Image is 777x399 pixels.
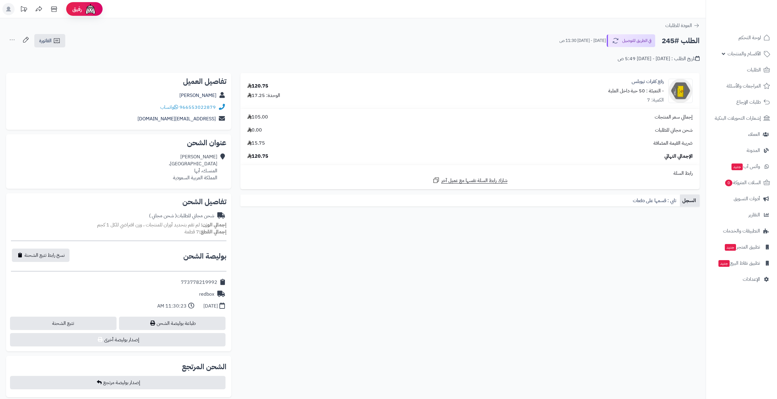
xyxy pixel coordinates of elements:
a: 966553022879 [179,104,216,111]
h2: الشحن المرتجع [182,363,226,370]
span: الطلبات [747,66,761,74]
a: تتبع الشحنة [10,317,117,330]
span: شحن مجاني للطلبات [655,127,693,134]
img: 1722428537-%D8%B1%D9%82%D8%B9-90x90.png [669,79,692,103]
span: إشعارات التحويلات البنكية [715,114,761,122]
div: شحن مجاني للطلبات [149,212,214,219]
span: 120.75 [247,153,268,160]
a: وآتس آبجديد [710,159,773,174]
span: ضريبة القيمة المضافة [653,140,693,147]
h2: تفاصيل العميل [11,78,226,85]
div: 11:30:23 AM [157,303,187,310]
span: 0.00 [247,127,262,134]
span: جديد [718,260,730,267]
div: redbox [199,291,214,298]
span: نسخ رابط تتبع الشحنة [25,252,65,259]
a: إشعارات التحويلات البنكية [710,111,773,126]
small: 7 قطعة [185,228,226,236]
h2: تفاصيل الشحن [11,198,226,205]
a: العملاء [710,127,773,142]
span: الفاتورة [39,37,52,44]
a: التطبيقات والخدمات [710,224,773,238]
span: التطبيقات والخدمات [723,227,760,235]
span: العودة للطلبات [665,22,692,29]
strong: إجمالي الوزن: [201,221,226,229]
span: إجمالي سعر المنتجات [655,114,693,121]
a: لوحة التحكم [710,30,773,45]
span: التقارير [748,211,760,219]
button: في الطريق للتوصيل [607,34,655,47]
span: لوحة التحكم [738,33,761,42]
button: نسخ رابط تتبع الشحنة [12,249,70,262]
img: ai-face.png [84,3,97,15]
div: 120.75 [247,83,268,90]
div: 773778219992 [181,279,217,286]
a: المراجعات والأسئلة [710,79,773,93]
span: 15.75 [247,140,265,147]
a: العودة للطلبات [665,22,700,29]
a: طباعة بوليصة الشحن [119,317,226,330]
h2: بوليصة الشحن [183,253,226,260]
img: logo-2.png [736,16,771,29]
span: الإجمالي النهائي [664,153,693,160]
div: الكمية: 7 [647,97,664,104]
div: تاريخ الطلب : [DATE] - [DATE] 5:49 ص [618,55,700,62]
span: المراجعات والأسئلة [727,82,761,90]
a: طلبات الإرجاع [710,95,773,109]
h2: عنوان الشحن [11,139,226,146]
a: الإعدادات [710,272,773,287]
button: إصدار بوليصة مرتجع [10,376,226,389]
a: الفاتورة [34,34,65,47]
span: طلبات الإرجاع [736,98,761,106]
span: المدونة [747,146,760,155]
a: رقع كفرات تيوبلس [632,78,664,85]
a: تطبيق نقاط البيعجديد [710,256,773,270]
div: رابط السلة [243,170,697,177]
span: شارك رابط السلة نفسها مع عميل آخر [441,177,507,184]
span: تطبيق المتجر [724,243,760,251]
span: الأقسام والمنتجات [728,50,761,58]
h2: الطلب #245 [662,35,700,47]
span: جديد [725,244,736,251]
button: إصدار بوليصة أخرى [10,333,226,346]
a: تابي : قسمها على دفعات [630,194,680,207]
small: - التعبئة : 50 حبة داخل العلبة [608,87,664,95]
span: أدوات التسويق [734,194,760,203]
span: لم تقم بتحديد أوزان للمنتجات ، وزن افتراضي للكل 1 كجم [97,221,200,229]
span: رفيق [72,5,82,13]
span: وآتس آب [731,162,760,171]
a: [EMAIL_ADDRESS][DOMAIN_NAME] [137,115,216,122]
span: 105.00 [247,114,268,121]
a: أدوات التسويق [710,191,773,206]
a: تطبيق المتجرجديد [710,240,773,254]
small: [DATE] - [DATE] 11:30 ص [559,38,606,44]
div: [PERSON_NAME] [GEOGRAPHIC_DATA]، المنسك، أبها المملكة العربية السعودية [169,153,217,181]
a: السلات المتروكة0 [710,175,773,190]
a: شارك رابط السلة نفسها مع عميل آخر [433,177,507,184]
span: الإعدادات [743,275,760,284]
a: السجل [680,194,700,207]
div: [DATE] [203,303,218,310]
strong: إجمالي القطع: [199,228,226,236]
a: الطلبات [710,63,773,77]
a: التقارير [710,208,773,222]
span: العملاء [748,130,760,139]
span: السلات المتروكة [724,178,761,187]
span: تطبيق نقاط البيع [718,259,760,267]
span: 0 [725,180,732,186]
span: ( شحن مجاني ) [149,212,177,219]
div: الوحدة: 17.25 [247,92,280,99]
a: واتساب [160,104,178,111]
span: جديد [731,163,743,170]
a: [PERSON_NAME] [179,92,216,99]
a: المدونة [710,143,773,158]
a: تحديثات المنصة [16,3,31,17]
